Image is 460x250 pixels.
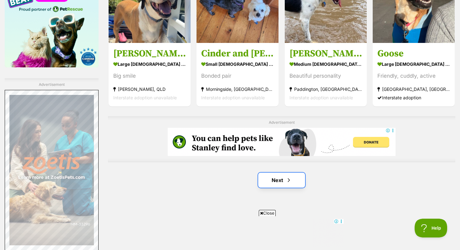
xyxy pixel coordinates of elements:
div: Big smile [113,71,186,80]
a: [PERSON_NAME] large [DEMOGRAPHIC_DATA] Dog Big smile [PERSON_NAME], QLD Interstate adoption unava... [109,43,191,106]
div: Interstate adoption [377,93,450,102]
strong: small [DEMOGRAPHIC_DATA] Dog [201,59,274,68]
span: Close [259,210,276,216]
iframe: Advertisement [168,128,396,156]
h3: Cinder and [PERSON_NAME] [201,47,274,59]
span: Interstate adoption unavailable [113,95,177,100]
a: Goose large [DEMOGRAPHIC_DATA] Dog Friendly, cuddly, active [GEOGRAPHIC_DATA], [GEOGRAPHIC_DATA] ... [373,43,455,106]
strong: large [DEMOGRAPHIC_DATA] Dog [377,59,450,68]
strong: Morningside, [GEOGRAPHIC_DATA] [201,85,274,93]
h3: Goose [377,47,450,59]
strong: Paddington, [GEOGRAPHIC_DATA] [289,85,362,93]
span: Interstate adoption unavailable [289,95,353,100]
a: Next page [258,173,305,188]
strong: medium [DEMOGRAPHIC_DATA] Dog [289,59,362,68]
a: [PERSON_NAME] medium [DEMOGRAPHIC_DATA] Dog Beautiful personality Paddington, [GEOGRAPHIC_DATA] I... [285,43,367,106]
a: Cinder and [PERSON_NAME] small [DEMOGRAPHIC_DATA] Dog Bonded pair Morningside, [GEOGRAPHIC_DATA] ... [197,43,279,106]
h3: [PERSON_NAME] [289,47,362,59]
iframe: Advertisement [116,219,344,247]
div: Advertisement [108,116,455,162]
span: Interstate adoption unavailable [201,95,265,100]
iframe: Help Scout Beacon - Open [415,219,447,237]
h3: [PERSON_NAME] [113,47,186,59]
strong: [GEOGRAPHIC_DATA], [GEOGRAPHIC_DATA] [377,85,450,93]
strong: [PERSON_NAME], QLD [113,85,186,93]
div: Friendly, cuddly, active [377,71,450,80]
strong: large [DEMOGRAPHIC_DATA] Dog [113,59,186,68]
div: Bonded pair [201,71,274,80]
nav: Pagination [108,173,455,188]
div: Beautiful personality [289,71,362,80]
